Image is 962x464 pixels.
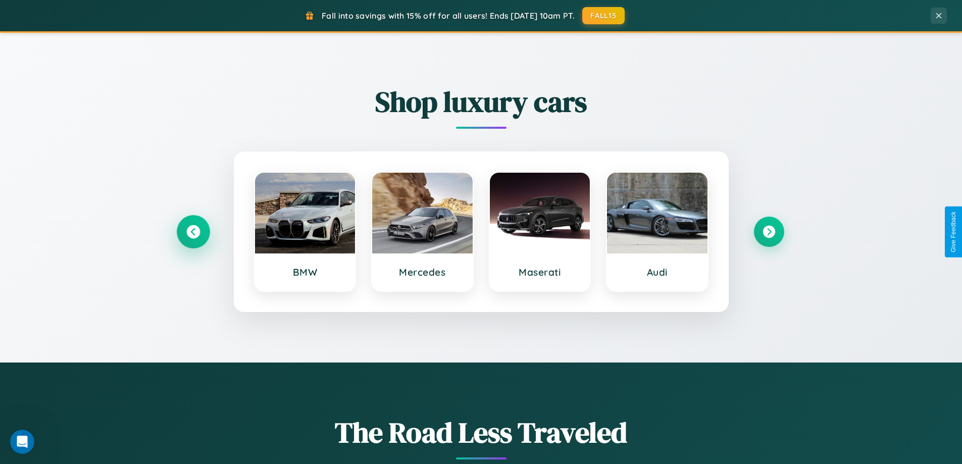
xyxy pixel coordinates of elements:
[178,82,784,121] h2: Shop luxury cars
[322,11,575,21] span: Fall into savings with 15% off for all users! Ends [DATE] 10am PT.
[10,430,34,454] iframe: Intercom live chat
[950,212,957,252] div: Give Feedback
[382,266,463,278] h3: Mercedes
[178,413,784,452] h1: The Road Less Traveled
[617,266,697,278] h3: Audi
[265,266,345,278] h3: BMW
[582,7,625,24] button: FALL15
[500,266,580,278] h3: Maserati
